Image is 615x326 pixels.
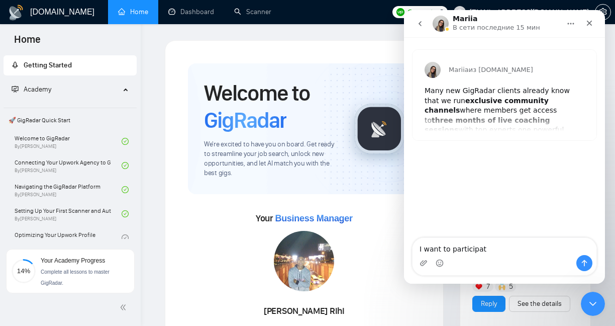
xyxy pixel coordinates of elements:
a: Welcome to GigRadarBy[PERSON_NAME] [15,130,122,152]
span: check-circle [122,186,129,193]
span: double-left [120,302,130,312]
img: gigradar-logo.png [354,104,404,154]
button: setting [595,4,611,20]
span: rocket [12,61,19,68]
span: check-circle [122,210,129,217]
button: Reply [472,296,505,312]
img: ❤️ [475,283,482,290]
a: Reply [481,298,497,309]
span: 14% [12,268,36,274]
iframe: To enrich screen reader interactions, please activate Accessibility in Grammarly extension settings [404,10,605,284]
a: homeHome [118,8,148,16]
span: 5 [509,282,513,292]
span: 8 [440,7,444,18]
a: See the details [518,298,562,309]
span: GigRadar [204,107,286,134]
h1: Welcome to [204,79,338,134]
span: Academy [12,85,51,94]
span: check-circle [122,138,129,145]
span: fund-projection-screen [12,86,19,93]
span: Your Academy Progress [41,257,105,264]
img: 1700147841633-IMG-20231106-WA0051.jpg [274,231,334,291]
span: Home [6,32,49,53]
a: searchScanner [234,8,271,16]
span: Business Manager [275,213,352,223]
span: setting [595,8,610,16]
span: Academy [24,85,51,94]
a: setting [595,8,611,16]
a: Navigating the GigRadar PlatformBy[PERSON_NAME] [15,179,122,201]
span: 🚀 GigRadar Quick Start [5,110,136,130]
img: logo [8,5,24,21]
img: 🙌 [498,283,505,290]
li: Getting Started [4,55,137,75]
span: Complete all lessons to master GigRadar. [41,269,110,286]
a: Connecting Your Upwork Agency to GigRadarBy[PERSON_NAME] [15,154,122,177]
img: upwork-logo.png [396,8,404,16]
span: check-circle [122,162,129,169]
span: Connects: [407,7,438,18]
iframe: Intercom live chat [581,292,605,316]
span: We're excited to have you on board. Get ready to streamline your job search, unlock new opportuni... [204,140,338,178]
a: Optimizing Your Upwork Profile [15,227,122,249]
span: check-circle [122,234,129,241]
span: Getting Started [24,61,72,69]
div: [PERSON_NAME] Rihi [224,303,384,320]
span: Your [256,213,353,224]
a: dashboardDashboard [168,8,214,16]
span: user [456,9,463,16]
a: Setting Up Your First Scanner and Auto-BidderBy[PERSON_NAME] [15,203,122,225]
span: 7 [486,282,490,292]
button: See the details [509,296,570,312]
